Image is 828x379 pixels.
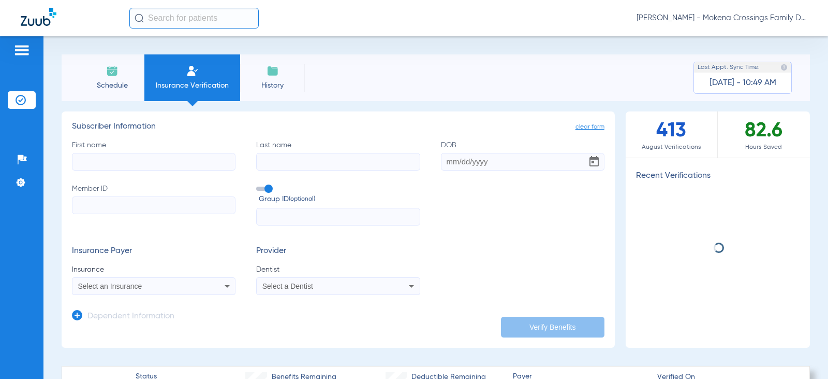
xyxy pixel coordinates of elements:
span: Schedule [87,80,137,91]
h3: Provider [256,246,420,257]
label: Last name [256,140,420,171]
input: First name [72,153,235,171]
div: 82.6 [718,111,810,158]
span: clear form [575,122,604,132]
span: Group ID [259,194,420,205]
span: Insurance [72,264,235,275]
span: August Verifications [626,142,717,152]
img: Zuub Logo [21,8,56,26]
span: Insurance Verification [152,80,232,91]
h3: Subscriber Information [72,122,604,132]
span: Select an Insurance [78,282,142,290]
h3: Insurance Payer [72,246,235,257]
label: Member ID [72,184,235,226]
input: DOBOpen calendar [441,153,604,171]
label: DOB [441,140,604,171]
img: Manual Insurance Verification [186,65,199,77]
span: Dentist [256,264,420,275]
span: Last Appt. Sync Time: [698,62,760,73]
button: Verify Benefits [501,317,604,338]
img: Schedule [106,65,119,77]
img: Search Icon [135,13,144,23]
div: 413 [626,111,718,158]
img: last sync help info [780,64,788,71]
img: hamburger-icon [13,44,30,57]
span: History [248,80,297,91]
small: (optional) [289,194,315,205]
span: [DATE] - 10:49 AM [709,78,776,88]
input: Search for patients [129,8,259,29]
span: Hours Saved [718,142,810,152]
h3: Recent Verifications [626,171,810,181]
input: Member ID [72,196,235,214]
h3: Dependent Information [87,312,174,322]
img: History [267,65,279,77]
label: First name [72,140,235,171]
span: Select a Dentist [262,282,313,290]
input: Last name [256,153,420,171]
span: [PERSON_NAME] - Mokena Crossings Family Dental [637,13,807,23]
button: Open calendar [584,151,604,172]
